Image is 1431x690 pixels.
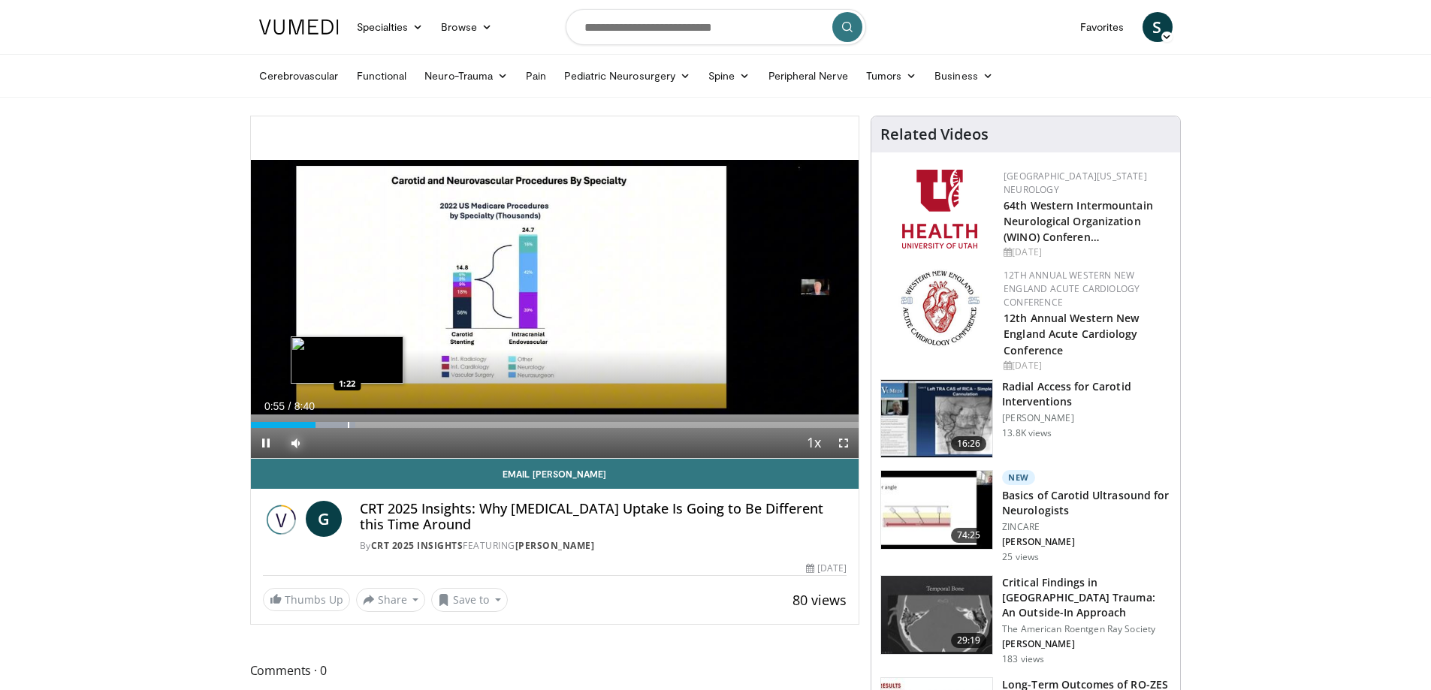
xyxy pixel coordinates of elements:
a: Neuro-Trauma [415,61,517,91]
img: f6362829-b0a3-407d-a044-59546adfd345.png.150x105_q85_autocrop_double_scale_upscale_version-0.2.png [902,170,977,249]
div: [DATE] [806,562,847,575]
button: Fullscreen [829,428,859,458]
p: ZINCARE [1002,521,1171,533]
p: [PERSON_NAME] [1002,412,1171,424]
p: 183 views [1002,653,1044,665]
a: Pediatric Neurosurgery [555,61,699,91]
a: Cerebrovascular [250,61,348,91]
span: 0:55 [264,400,285,412]
a: 29:19 Critical Findings in [GEOGRAPHIC_DATA] Trauma: An Outside-In Approach The American Roentgen... [880,575,1171,665]
a: 12th Annual Western New England Acute Cardiology Conference [1004,311,1139,357]
a: Email [PERSON_NAME] [251,459,859,489]
p: The American Roentgen Ray Society [1002,623,1171,635]
a: 64th Western Intermountain Neurological Organization (WINO) Conferen… [1004,198,1153,244]
img: VuMedi Logo [259,20,339,35]
a: S [1143,12,1173,42]
video-js: Video Player [251,116,859,459]
input: Search topics, interventions [566,9,866,45]
button: Pause [251,428,281,458]
p: 25 views [1002,551,1039,563]
a: [GEOGRAPHIC_DATA][US_STATE] Neurology [1004,170,1147,196]
button: Share [356,588,426,612]
a: [PERSON_NAME] [515,539,595,552]
p: 13.8K views [1002,427,1052,439]
a: Functional [348,61,416,91]
span: Comments 0 [250,661,860,680]
img: CRT 2025 Insights [263,501,300,537]
div: By FEATURING [360,539,847,553]
span: / [288,400,291,412]
a: Thumbs Up [263,588,350,611]
img: image.jpeg [291,336,403,384]
span: 8:40 [294,400,315,412]
button: Save to [431,588,508,612]
span: 16:26 [951,436,987,451]
img: 8d8e3180-86ba-4d19-9168-3f59fd7b70ab.150x105_q85_crop-smart_upscale.jpg [881,576,992,654]
span: 29:19 [951,633,987,648]
div: [DATE] [1004,246,1168,259]
a: Favorites [1071,12,1134,42]
p: [PERSON_NAME] [1002,638,1171,650]
a: Spine [699,61,759,91]
a: CRT 2025 Insights [371,539,463,552]
p: New [1002,470,1035,485]
div: [DATE] [1004,359,1168,372]
span: 74:25 [951,528,987,543]
div: Progress Bar [251,422,859,428]
a: Pain [517,61,555,91]
button: Mute [281,428,311,458]
a: Browse [432,12,501,42]
img: RcxVNUapo-mhKxBX4xMDoxOjA4MTsiGN_2.150x105_q85_crop-smart_upscale.jpg [881,380,992,458]
button: Playback Rate [799,428,829,458]
a: Specialties [348,12,433,42]
a: G [306,501,342,537]
img: 909f4c92-df9b-4284-a94c-7a406844b75d.150x105_q85_crop-smart_upscale.jpg [881,471,992,549]
a: 16:26 Radial Access for Carotid Interventions [PERSON_NAME] 13.8K views [880,379,1171,459]
a: Tumors [857,61,926,91]
a: 12th Annual Western New England Acute Cardiology Conference [1004,269,1140,309]
h3: Radial Access for Carotid Interventions [1002,379,1171,409]
h3: Critical Findings in [GEOGRAPHIC_DATA] Trauma: An Outside-In Approach [1002,575,1171,620]
p: [PERSON_NAME] [1002,536,1171,548]
h4: Related Videos [880,125,989,143]
h4: CRT 2025 Insights: Why [MEDICAL_DATA] Uptake Is Going to Be Different this Time Around [360,501,847,533]
span: 80 views [792,591,847,609]
a: 74:25 New Basics of Carotid Ultrasound for Neurologists ZINCARE [PERSON_NAME] 25 views [880,470,1171,563]
a: Business [925,61,1002,91]
h3: Basics of Carotid Ultrasound for Neurologists [1002,488,1171,518]
img: 0954f259-7907-4053-a817-32a96463ecc8.png.150x105_q85_autocrop_double_scale_upscale_version-0.2.png [898,269,982,348]
a: Peripheral Nerve [759,61,857,91]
